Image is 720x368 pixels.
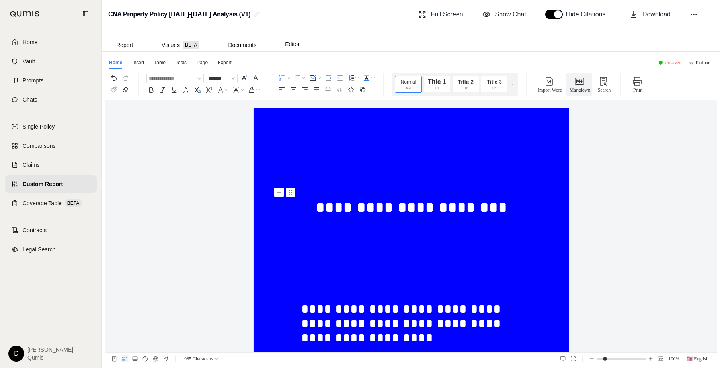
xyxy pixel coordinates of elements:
span: Qumis [27,354,73,362]
button: Editor [271,38,314,51]
span: Hide Citations [566,10,611,19]
button: Download [626,6,674,22]
span: Chats [23,96,37,104]
a: Prompts [5,72,97,89]
button: Print [629,73,646,96]
img: Qumis Logo [10,11,40,17]
div: text [399,87,418,90]
span: Show Chat [495,10,526,19]
div: h3 [485,87,503,90]
span: Home [23,38,37,46]
p: Markdown [570,86,591,94]
a: Claims [5,156,97,174]
div: Table [154,59,166,69]
span: Full Screen [431,10,463,19]
button: Show Chat [479,6,529,22]
span: Unsaved [665,60,681,65]
div: h2 [457,87,475,90]
span: Coverage Table [23,199,62,207]
button: Collapse sidebar [79,7,92,20]
span: Single Policy [23,123,55,131]
button: Full Screen [415,6,466,22]
div: Title 3 [485,78,503,86]
span: BETA [183,41,199,49]
button: 985Characters [181,355,221,362]
div: Title 1 [428,78,446,86]
div: Insert [132,59,144,69]
p: Import Word [538,86,562,94]
span: [PERSON_NAME] [27,346,73,354]
div: Tools [176,59,187,69]
div: Normal [399,78,418,86]
div: Export [218,59,232,69]
a: Chats [5,91,97,108]
div: h1 [428,87,446,90]
div: Title 2 [457,78,475,86]
span: Toolbar [695,59,710,67]
button: Markdown [566,73,593,96]
p: Search [597,86,611,94]
button: Import Word [535,73,564,96]
span: BETA [65,199,82,207]
span: Download [642,10,671,19]
div: Home [109,59,122,69]
h2: CNA Property Policy [DATE]-[DATE] Analysis (V1) [108,7,250,22]
a: Contracts [5,221,97,239]
a: Legal Search [5,241,97,258]
span: Vault [23,57,35,65]
p: Print [633,86,642,94]
div: D [8,346,24,362]
a: Comparisons [5,137,97,155]
button: 🇱🇷 English [684,355,711,362]
span: Comparisons [23,142,55,150]
button: Documents [214,39,271,51]
a: Coverage TableBETA [5,194,97,212]
span: Claims [23,161,40,169]
span: Prompts [23,76,43,84]
span: Legal Search [23,245,56,253]
a: Vault [5,53,97,70]
span: 985 [184,355,191,363]
span: Contracts [23,226,47,234]
button: Report [102,39,147,51]
a: Custom Report [5,175,97,193]
span: Characters [182,355,221,363]
span: Custom Report [23,180,63,188]
button: Toolbar [686,58,713,67]
button: 100% [667,355,681,362]
div: Page [197,59,208,69]
a: Single Policy [5,118,97,135]
button: Unsaved [656,58,685,67]
span: 100% [667,355,682,363]
button: Search [594,73,613,96]
button: Visuals [147,39,214,51]
a: Home [5,33,97,51]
